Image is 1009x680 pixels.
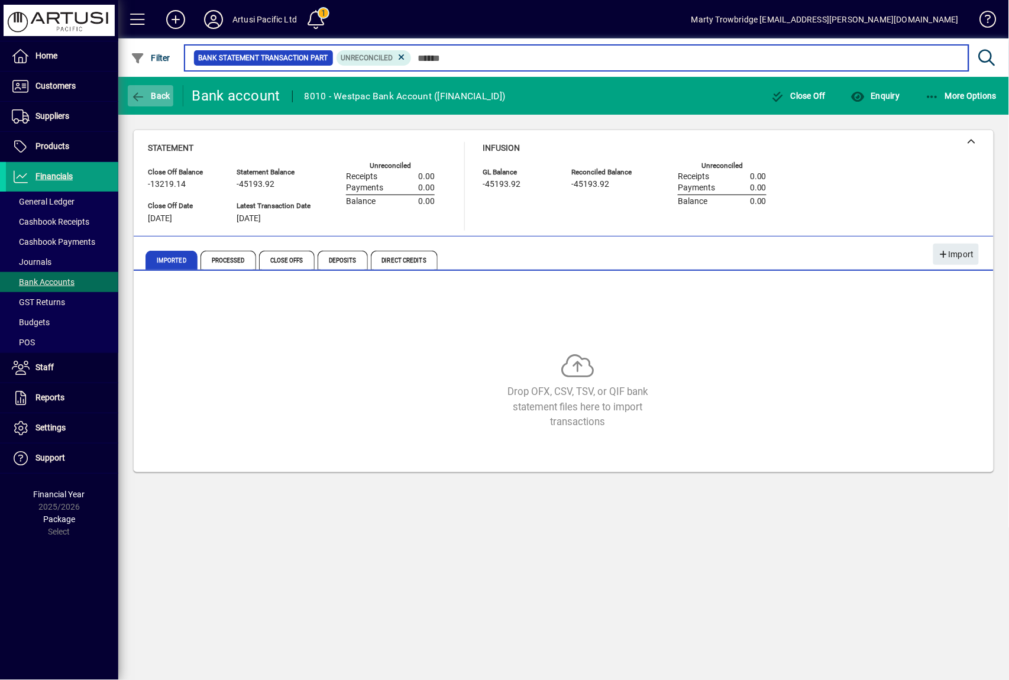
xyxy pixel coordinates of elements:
[35,362,54,372] span: Staff
[131,91,170,101] span: Back
[148,169,219,176] span: Close Off Balance
[571,169,642,176] span: Reconciled Balance
[771,91,826,101] span: Close Off
[337,50,412,66] mat-chip: Reconciliation Status: Unreconciled
[148,202,219,210] span: Close Off Date
[192,86,280,105] div: Bank account
[678,197,707,206] span: Balance
[750,183,767,193] span: 0.00
[938,245,974,264] span: Import
[305,87,506,106] div: 8010 - Westpac Bank Account ([FINANCIAL_ID])
[12,277,75,287] span: Bank Accounts
[6,353,118,383] a: Staff
[571,180,609,189] span: -45193.92
[35,393,64,402] span: Reports
[118,85,183,106] app-page-header-button: Back
[371,251,438,270] span: Direct Credits
[6,132,118,161] a: Products
[12,237,95,247] span: Cashbook Payments
[35,111,69,121] span: Suppliers
[12,297,65,307] span: GST Returns
[6,413,118,443] a: Settings
[922,85,1000,106] button: More Options
[35,423,66,432] span: Settings
[12,197,75,206] span: General Ledger
[131,53,170,63] span: Filter
[678,172,709,182] span: Receipts
[237,180,274,189] span: -45193.92
[933,244,979,265] button: Import
[750,172,767,182] span: 0.00
[848,85,903,106] button: Enquiry
[34,490,85,499] span: Financial Year
[35,171,73,181] span: Financials
[195,9,232,30] button: Profile
[418,197,435,206] span: 0.00
[237,169,311,176] span: Statement Balance
[6,292,118,312] a: GST Returns
[691,10,959,29] div: Marty Trowbridge [EMAIL_ADDRESS][PERSON_NAME][DOMAIN_NAME]
[12,217,89,226] span: Cashbook Receipts
[12,318,50,327] span: Budgets
[971,2,994,41] a: Knowledge Base
[346,183,383,193] span: Payments
[35,81,76,90] span: Customers
[6,192,118,212] a: General Ledger
[6,332,118,352] a: POS
[483,169,554,176] span: GL Balance
[346,197,376,206] span: Balance
[346,172,377,182] span: Receipts
[6,102,118,131] a: Suppliers
[6,232,118,252] a: Cashbook Payments
[750,197,767,206] span: 0.00
[341,54,393,62] span: Unreconciled
[370,162,411,170] label: Unreconciled
[199,52,328,64] span: Bank Statement Transaction Part
[237,202,311,210] span: Latest Transaction Date
[148,214,172,224] span: [DATE]
[6,212,118,232] a: Cashbook Receipts
[6,272,118,292] a: Bank Accounts
[259,251,315,270] span: Close Offs
[148,180,186,189] span: -13219.14
[6,443,118,473] a: Support
[35,141,69,151] span: Products
[12,338,35,347] span: POS
[200,251,256,270] span: Processed
[678,183,715,193] span: Payments
[6,312,118,332] a: Budgets
[128,85,173,106] button: Back
[6,383,118,413] a: Reports
[6,252,118,272] a: Journals
[145,251,198,270] span: Imported
[35,453,65,462] span: Support
[6,72,118,101] a: Customers
[768,85,829,106] button: Close Off
[418,172,435,182] span: 0.00
[232,10,297,29] div: Artusi Pacific Ltd
[701,162,743,170] label: Unreconciled
[237,214,261,224] span: [DATE]
[35,51,57,60] span: Home
[483,180,520,189] span: -45193.92
[128,47,173,69] button: Filter
[6,41,118,71] a: Home
[850,91,900,101] span: Enquiry
[43,514,75,524] span: Package
[489,384,667,429] div: Drop OFX, CSV, TSV, or QIF bank statement files here to import transactions
[157,9,195,30] button: Add
[318,251,368,270] span: Deposits
[925,91,997,101] span: More Options
[418,183,435,193] span: 0.00
[12,257,51,267] span: Journals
